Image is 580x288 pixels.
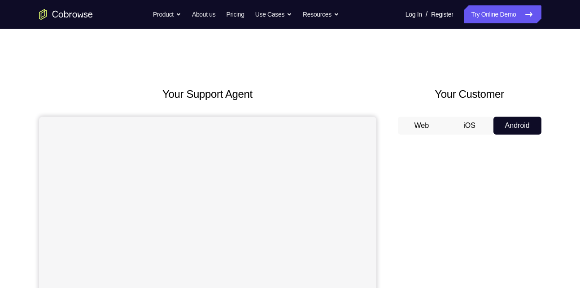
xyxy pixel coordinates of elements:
[398,117,446,135] button: Web
[153,5,181,23] button: Product
[226,5,244,23] a: Pricing
[426,9,427,20] span: /
[431,5,453,23] a: Register
[398,86,541,102] h2: Your Customer
[445,117,493,135] button: iOS
[192,5,215,23] a: About us
[303,5,339,23] button: Resources
[39,86,376,102] h2: Your Support Agent
[39,9,93,20] a: Go to the home page
[406,5,422,23] a: Log In
[255,5,292,23] button: Use Cases
[464,5,541,23] a: Try Online Demo
[493,117,541,135] button: Android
